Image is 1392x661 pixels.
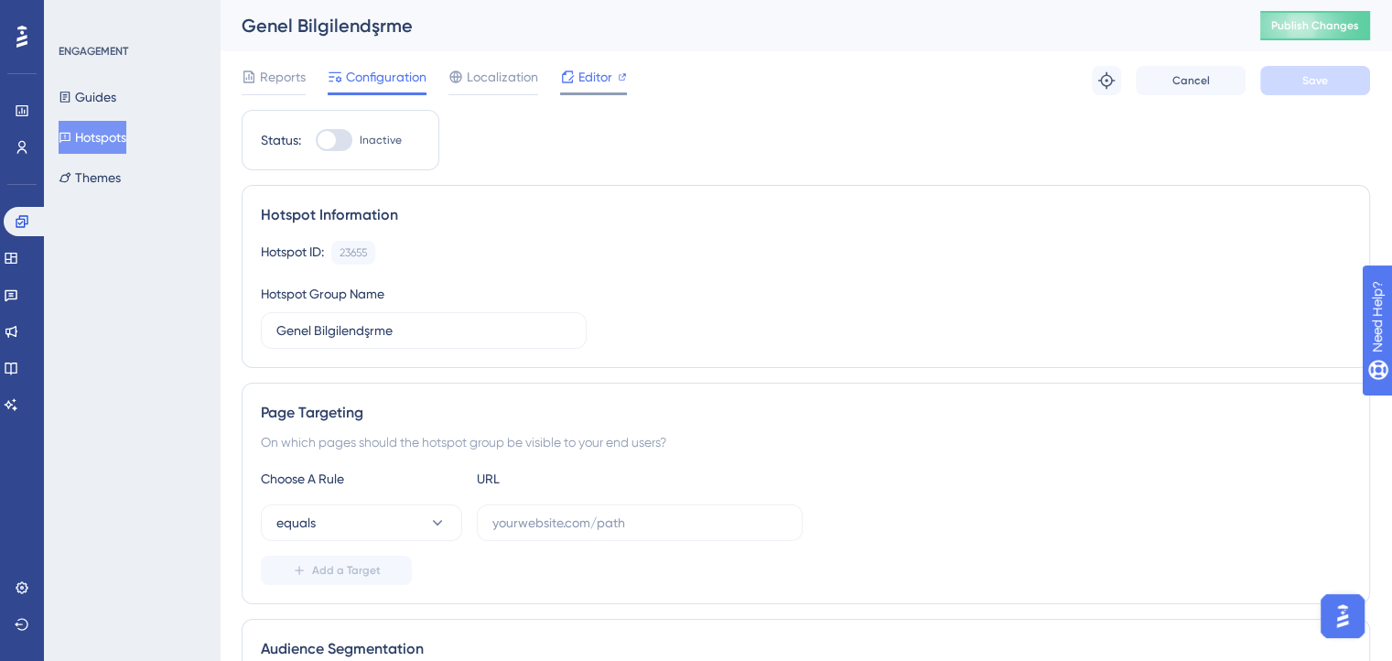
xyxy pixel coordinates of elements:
span: Localization [467,66,538,88]
div: On which pages should the hotspot group be visible to your end users? [261,431,1351,453]
div: Genel Bilgilendşrme [242,13,1214,38]
button: Guides [59,81,116,114]
div: Audience Segmentation [261,638,1351,660]
input: yourwebsite.com/path [492,513,787,533]
span: Publish Changes [1271,18,1359,33]
span: equals [276,512,316,534]
button: Themes [59,161,121,194]
input: Type your Hotspot Group Name here [276,320,571,341]
span: Cancel [1172,73,1210,88]
button: equals [261,504,462,541]
div: Page Targeting [261,402,1351,424]
span: Reports [260,66,306,88]
div: Choose A Rule [261,468,462,490]
span: Editor [578,66,612,88]
div: Hotspot ID: [261,241,324,265]
div: Status: [261,129,301,151]
button: Add a Target [261,556,412,585]
div: Hotspot Group Name [261,283,384,305]
button: Publish Changes [1260,11,1370,40]
div: 23655 [340,245,367,260]
span: Need Help? [43,5,114,27]
iframe: UserGuiding AI Assistant Launcher [1315,589,1370,644]
button: Save [1260,66,1370,95]
span: Inactive [360,133,402,147]
button: Cancel [1136,66,1246,95]
button: Hotspots [59,121,126,154]
span: Add a Target [312,563,381,578]
div: URL [477,468,678,490]
span: Configuration [346,66,426,88]
div: ENGAGEMENT [59,44,128,59]
div: Hotspot Information [261,204,1351,226]
span: Save [1302,73,1328,88]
